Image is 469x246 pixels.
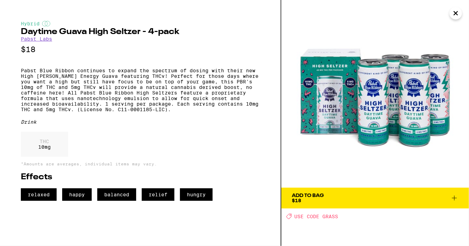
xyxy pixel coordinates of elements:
div: Hybrid [21,21,260,26]
p: THC [38,139,51,144]
p: Pabst Blue Ribbon continues to expand the spectrum of dosing with their new High [PERSON_NAME] En... [21,68,260,112]
button: Add To Bag$18 [281,188,469,208]
span: happy [62,188,92,201]
span: relaxed [21,188,57,201]
h2: Daytime Guava High Seltzer - 4-pack [21,28,260,36]
span: $18 [292,198,301,203]
div: Add To Bag [292,193,324,198]
div: Drink [21,119,260,125]
span: relief [142,188,174,201]
img: hybridColor.svg [42,21,50,26]
p: *Amounts are averages, individual items may vary. [21,162,260,166]
span: hungry [180,188,213,201]
span: Hi. Need any help? [4,5,50,10]
button: Close [450,7,462,19]
span: balanced [97,188,136,201]
h2: Effects [21,173,260,181]
span: USE CODE GRASS [294,214,338,219]
a: Pabst Labs [21,36,52,42]
p: $18 [21,45,260,54]
div: 10 mg [21,132,68,157]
